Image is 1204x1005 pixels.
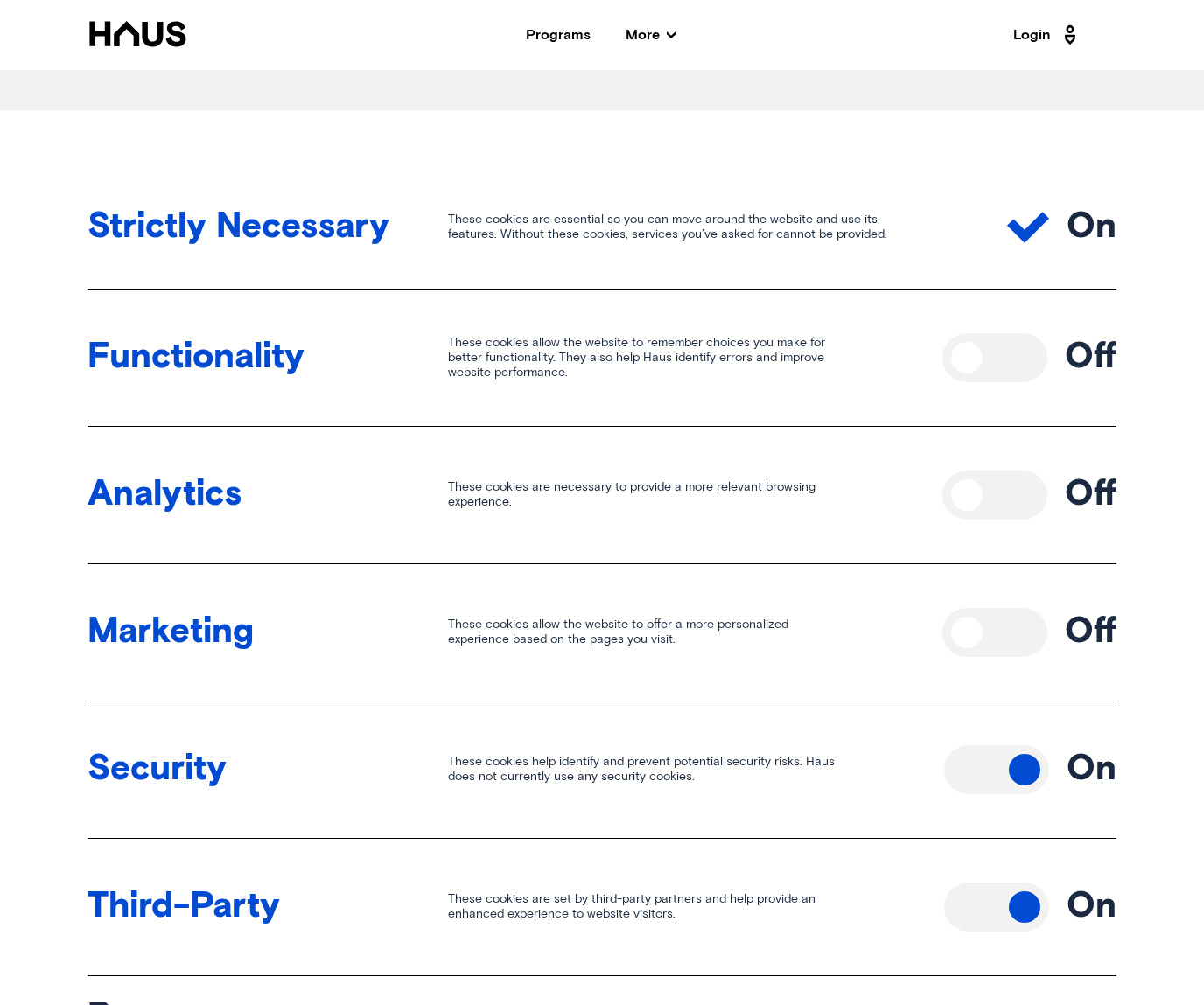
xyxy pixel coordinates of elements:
span: These cookies allow the website to remember choices you make for better functionality. They also ... [448,336,942,380]
button: Toggle off [944,883,1049,932]
button: Toggle on [942,471,1047,520]
button: Toggle on [942,333,1047,382]
span: Strictly Necessary [87,213,448,243]
span: These cookies are necessary to provide a more relevant browsing experience. [448,480,942,510]
span: On [1067,890,1116,925]
button: Toggle off [944,745,1049,794]
span: Off [1065,478,1116,513]
span: These cookies allow the website to offer a more personalized experience based on the pages you vi... [448,618,942,647]
span: On [1067,210,1116,245]
a: Programs [526,28,591,42]
span: Third-Party [87,892,448,923]
span: More [626,28,675,42]
button: Toggle on [942,608,1047,657]
span: Security [87,755,448,785]
span: These cookies are set by third-party partners and help provide an enhanced experience to website ... [448,892,944,922]
span: These cookies help identify and prevent potential security risks. Haus does not currently use any... [448,755,944,785]
span: These cookies are essential so you can move around the website and use its features. Without thes... [448,213,1007,242]
span: Analytics [87,480,448,511]
span: On [1067,752,1116,787]
span: Off [1065,340,1116,375]
span: Functionality [87,343,448,373]
a: Login [1013,21,1081,49]
span: Off [1065,615,1116,650]
span: Marketing [87,618,448,648]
